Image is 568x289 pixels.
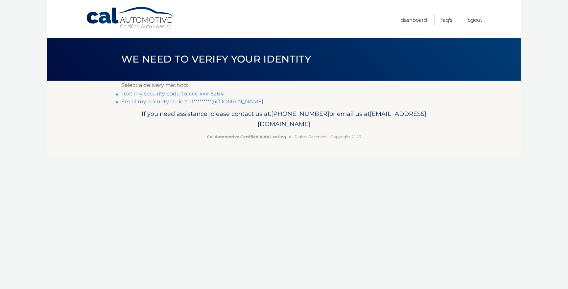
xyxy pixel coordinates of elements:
[86,7,175,30] a: Cal Automotive
[126,109,442,130] p: If you need assistance, please contact us at: or email us at
[121,98,263,105] a: Email my security code to l*********@[DOMAIN_NAME]
[271,110,329,118] span: [PHONE_NUMBER]
[207,134,286,139] strong: Cal Automotive Certified Auto Leasing
[121,53,311,65] span: We need to verify your identity
[441,14,452,25] a: FAQ's
[121,91,224,97] a: Text my security code to xxx-xxx-6264
[466,14,482,25] a: Logout
[401,14,427,25] a: Dashboard
[121,81,447,90] p: Select a delivery method:
[126,133,442,140] p: - All Rights Reserved - Copyright 2025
